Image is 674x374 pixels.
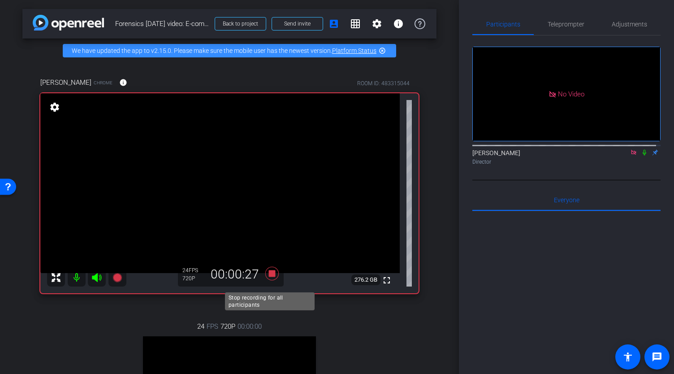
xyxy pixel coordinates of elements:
[205,267,265,282] div: 00:00:27
[225,292,315,310] div: Stop recording for all participants
[182,267,205,274] div: 24
[40,78,91,87] span: [PERSON_NAME]
[381,275,392,286] mat-icon: fullscreen
[652,352,662,362] mat-icon: message
[558,90,584,98] span: No Video
[272,17,323,30] button: Send invite
[472,158,661,166] div: Director
[48,102,61,113] mat-icon: settings
[220,322,235,331] span: 720P
[372,18,382,29] mat-icon: settings
[94,79,112,86] span: Chrome
[119,78,127,87] mat-icon: info
[182,275,205,282] div: 720P
[238,322,262,331] span: 00:00:00
[328,18,339,29] mat-icon: account_box
[284,20,311,27] span: Send invite
[332,47,376,54] a: Platform Status
[554,197,579,203] span: Everyone
[548,21,584,27] span: Teleprompter
[63,44,396,57] div: We have updated the app to v2.15.0. Please make sure the mobile user has the newest version.
[215,17,266,30] button: Back to project
[197,322,204,331] span: 24
[207,322,218,331] span: FPS
[357,79,410,87] div: ROOM ID: 483315044
[379,47,386,54] mat-icon: highlight_off
[189,267,198,274] span: FPS
[223,21,258,27] span: Back to project
[622,352,633,362] mat-icon: accessibility
[612,21,647,27] span: Adjustments
[115,15,209,33] span: Forensics [DATE] video: E-commerce fraud
[486,21,520,27] span: Participants
[393,18,404,29] mat-icon: info
[351,274,380,285] span: 276.2 GB
[472,148,661,166] div: [PERSON_NAME]
[350,18,361,29] mat-icon: grid_on
[33,15,104,30] img: app-logo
